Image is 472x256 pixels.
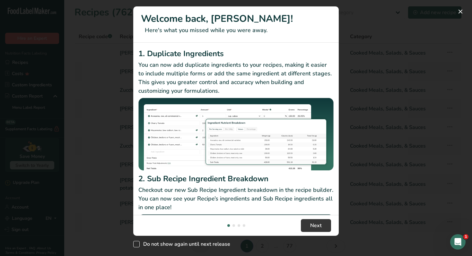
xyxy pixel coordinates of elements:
h2: 1. Duplicate Ingredients [138,48,334,59]
span: 1 [463,234,468,239]
span: Next [310,222,322,229]
iframe: Intercom live chat [450,234,466,250]
h2: 2. Sub Recipe Ingredient Breakdown [138,173,334,184]
span: Do not show again until next release [140,241,230,247]
p: Here's what you missed while you were away. [141,26,331,35]
p: Checkout our new Sub Recipe Ingredient breakdown in the recipe builder. You can now see your Reci... [138,186,334,212]
h1: Welcome back, [PERSON_NAME]! [141,12,331,26]
p: You can now add duplicate ingredients to your recipes, making it easier to include multiple forms... [138,61,334,95]
img: Duplicate Ingredients [138,98,334,171]
button: Next [301,219,331,232]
